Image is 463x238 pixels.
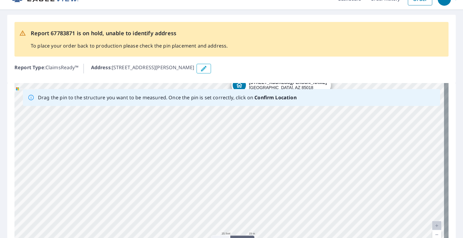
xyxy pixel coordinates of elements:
p: Drag the pin to the structure you want to be measured. Once the pin is set correctly, click on [38,94,297,101]
b: Report Type [14,64,44,71]
b: Confirm Location [254,94,296,101]
p: To place your order back to production please check the pin placement and address. [31,42,228,49]
p: : [STREET_ADDRESS][PERSON_NAME] [91,64,194,73]
p: Report 67783871 is on hold, unable to identify address [31,29,228,37]
a: Current Level 20, Zoom In Disabled [432,221,441,230]
p: : ClaimsReady™ [14,64,79,73]
b: Address [91,64,111,71]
